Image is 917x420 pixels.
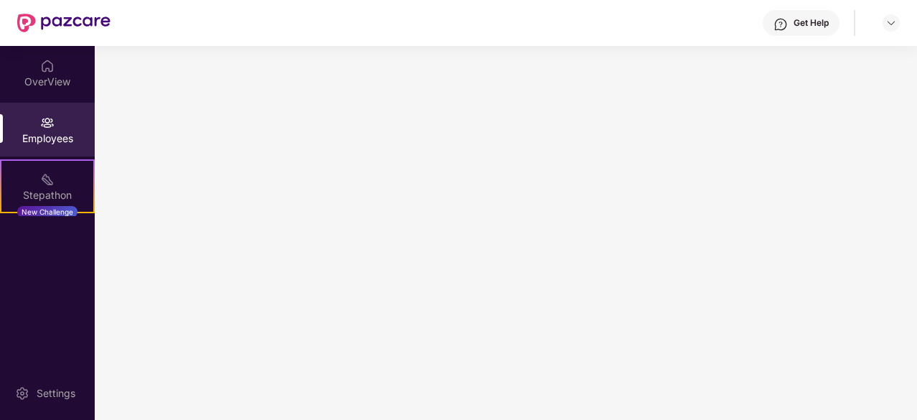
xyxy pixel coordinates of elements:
[40,59,55,73] img: svg+xml;base64,PHN2ZyBpZD0iSG9tZSIgeG1sbnM9Imh0dHA6Ly93d3cudzMub3JnLzIwMDAvc3ZnIiB3aWR0aD0iMjAiIG...
[15,386,29,401] img: svg+xml;base64,PHN2ZyBpZD0iU2V0dGluZy0yMHgyMCIgeG1sbnM9Imh0dHA6Ly93d3cudzMub3JnLzIwMDAvc3ZnIiB3aW...
[17,206,77,218] div: New Challenge
[794,17,829,29] div: Get Help
[17,14,110,32] img: New Pazcare Logo
[32,386,80,401] div: Settings
[773,17,788,32] img: svg+xml;base64,PHN2ZyBpZD0iSGVscC0zMngzMiIgeG1sbnM9Imh0dHA6Ly93d3cudzMub3JnLzIwMDAvc3ZnIiB3aWR0aD...
[1,188,93,202] div: Stepathon
[885,17,897,29] img: svg+xml;base64,PHN2ZyBpZD0iRHJvcGRvd24tMzJ4MzIiIHhtbG5zPSJodHRwOi8vd3d3LnczLm9yZy8yMDAwL3N2ZyIgd2...
[40,172,55,187] img: svg+xml;base64,PHN2ZyB4bWxucz0iaHR0cDovL3d3dy53My5vcmcvMjAwMC9zdmciIHdpZHRoPSIyMSIgaGVpZ2h0PSIyMC...
[40,116,55,130] img: svg+xml;base64,PHN2ZyBpZD0iRW1wbG95ZWVzIiB4bWxucz0iaHR0cDovL3d3dy53My5vcmcvMjAwMC9zdmciIHdpZHRoPS...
